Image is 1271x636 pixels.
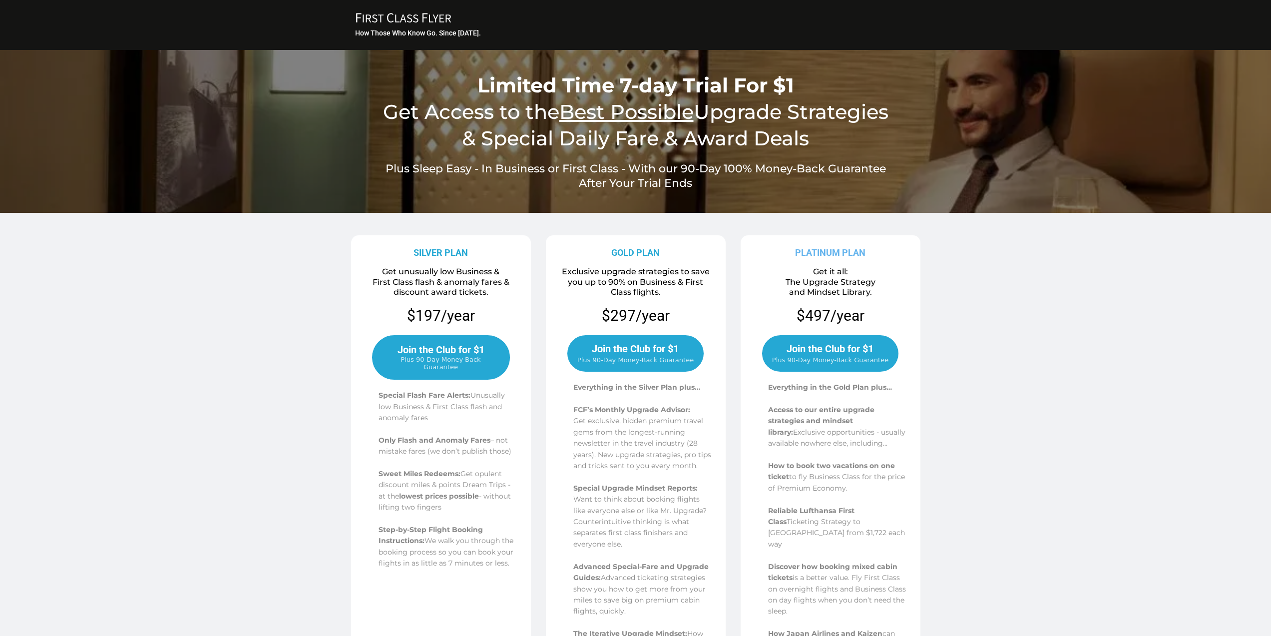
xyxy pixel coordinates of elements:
span: The Upgrade Strategy [786,277,875,287]
span: How to book two vacations on one ticket [768,461,895,481]
span: & Special Daily Fare & Award Deals [462,126,809,150]
span: Join the Club for $1 [592,343,679,355]
span: Plus 90-Day Money-Back Guarantee [577,356,694,364]
span: to fly Business Class for the price of Premium Economy. [768,472,905,492]
span: Advanced Special-Fare and Upgrade Guides: [573,562,709,582]
span: Sweet Miles Redeems: [379,469,460,478]
strong: SILVER PLAN [414,247,468,258]
span: Everything in the Silver Plan plus… [573,383,700,392]
span: Get unusually low Business & [382,267,499,276]
span: Exclusive opportunities - usually available nowhere else, including... [768,428,905,448]
span: Plus 90-Day Money-Back Guarantee [383,356,499,371]
span: Want to think about booking flights like everyone else or like Mr. Upgrade?Counterintuitive think... [573,495,707,549]
span: Unusually low Business & First Class flash and anomaly fares [379,391,505,422]
p: $197/year [355,306,527,325]
span: Ticketing Strategy to [GEOGRAPHIC_DATA] from $1,722 each way [768,517,905,549]
span: First Class flash & anomaly fares & discount award tickets. [373,277,509,297]
u: Best Possible [559,99,694,124]
a: Join the Club for $1 Plus 90-Day Money-Back Guarantee [762,335,898,372]
span: Exclusive upgrade strategies to save you up to 90% on Business & First Class flights. [562,267,710,297]
span: Advanced ticketing strategies show you how to get more from your miles to save big on premium cab... [573,573,706,616]
strong: PLATINUM PLAN [795,247,865,258]
p: $297/year [602,306,670,325]
a: Join the Club for $1 Plus 90-Day Money-Back Guarantee [372,335,510,380]
span: After Your Trial Ends [579,176,692,190]
span: FCF’s Monthly Upgrade Advisor: [573,405,690,414]
span: Reliable Lufthansa First Class [768,506,854,526]
span: Special Flash Fare Alerts: [379,391,470,400]
span: Get opulent discount miles & points Dream Trips - at the [379,469,510,501]
span: Get Access to the Upgrade Strategies [383,99,888,124]
span: Join the Club for $1 [787,343,873,355]
span: Plus Sleep Easy - In Business or First Class - With our 90-Day 100% Money-Back Guarantee [386,162,886,175]
p: $497/year [797,306,864,325]
span: Get exclusive, hidden premium travel gems from the longest-running newsletter in the travel indus... [573,416,711,470]
a: Join the Club for $1 Plus 90-Day Money-Back Guarantee [567,335,704,372]
span: Everything in the Gold Plan plus… [768,383,892,392]
span: Get it all: [813,267,848,276]
span: Plus 90-Day Money-Back Guarantee [772,356,888,364]
span: Only Flash and Anomaly Fares [379,436,490,445]
strong: GOLD PLAN [611,247,660,258]
span: Limited Time 7-day Trial For $1 [477,73,794,97]
h3: How Those Who Know Go. Since [DATE]. [355,28,918,37]
span: Discover how booking mixed cabin tickets [768,562,897,582]
span: lowest prices possible [399,492,479,501]
span: Join the Club for $1 [398,344,484,356]
span: Special Upgrade Mindset Reports: [573,484,698,493]
span: is a better value. Fly First Class on overnight flights and Business Class on day flights when yo... [768,573,906,616]
span: Step-by-Step Flight Booking Instructions: [379,525,483,545]
span: We walk you through the booking process so you can book your flights in as little as 7 minutes or... [379,536,513,568]
span: Access to our entire upgrade strategies and mindset library: [768,405,874,437]
span: and Mindset Library. [789,287,872,297]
